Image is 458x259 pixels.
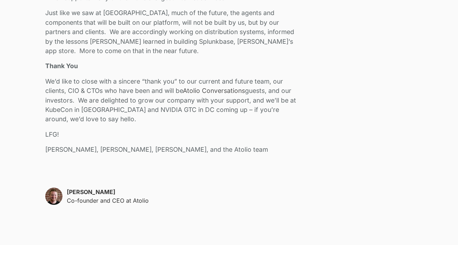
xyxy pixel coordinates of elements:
[183,87,245,94] a: Atolio Conversations
[67,188,149,196] p: [PERSON_NAME]
[45,8,302,56] p: Just like we saw at [GEOGRAPHIC_DATA], much of the future, the agents and components that will be...
[45,160,302,170] p: ‍
[422,225,458,259] div: Widget de chat
[45,145,302,154] p: [PERSON_NAME], [PERSON_NAME], [PERSON_NAME], and the Atolio team
[45,130,302,139] p: LFG!
[45,62,78,70] strong: Thank You
[422,225,458,259] iframe: Chat Widget
[45,77,302,124] p: We’d like to close with a sincere “thank you” to our current and future team, our clients, CIO & ...
[67,196,149,205] p: Co-founder and CEO at Atolio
